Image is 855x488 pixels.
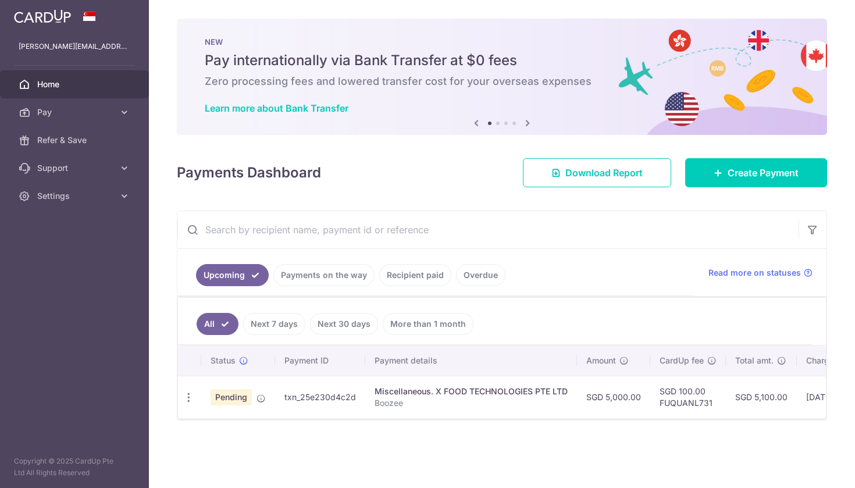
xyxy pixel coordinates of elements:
td: SGD 5,000.00 [577,376,650,418]
th: Payment ID [275,345,365,376]
span: Download Report [565,166,643,180]
a: Recipient paid [379,264,451,286]
td: SGD 5,100.00 [726,376,797,418]
input: Search by recipient name, payment id or reference [177,211,799,248]
a: Overdue [456,264,505,286]
a: Next 30 days [310,313,378,335]
h6: Zero processing fees and lowered transfer cost for your overseas expenses [205,74,799,88]
a: Create Payment [685,158,827,187]
td: SGD 100.00 FUQUANL731 [650,376,726,418]
a: Upcoming [196,264,269,286]
h4: Payments Dashboard [177,162,321,183]
span: Read more on statuses [708,267,801,279]
td: txn_25e230d4c2d [275,376,365,418]
a: Payments on the way [273,264,375,286]
div: Miscellaneous. X FOOD TECHNOLOGIES PTE LTD [375,386,568,397]
p: [PERSON_NAME][EMAIL_ADDRESS][DOMAIN_NAME] [19,41,130,52]
a: Read more on statuses [708,267,813,279]
p: NEW [205,37,799,47]
span: CardUp fee [660,355,704,366]
span: Home [37,79,114,90]
img: Bank transfer banner [177,19,827,135]
span: Pending [211,389,252,405]
a: Next 7 days [243,313,305,335]
span: Charge date [806,355,854,366]
span: Support [37,162,114,174]
p: Boozee [375,397,568,409]
a: More than 1 month [383,313,473,335]
span: Create Payment [728,166,799,180]
a: Learn more about Bank Transfer [205,102,348,114]
a: Download Report [523,158,671,187]
span: Total amt. [735,355,774,366]
span: Amount [586,355,616,366]
th: Payment details [365,345,577,376]
a: All [197,313,238,335]
img: CardUp [14,9,71,23]
span: Settings [37,190,114,202]
span: Pay [37,106,114,118]
span: Refer & Save [37,134,114,146]
span: Status [211,355,236,366]
h5: Pay internationally via Bank Transfer at $0 fees [205,51,799,70]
